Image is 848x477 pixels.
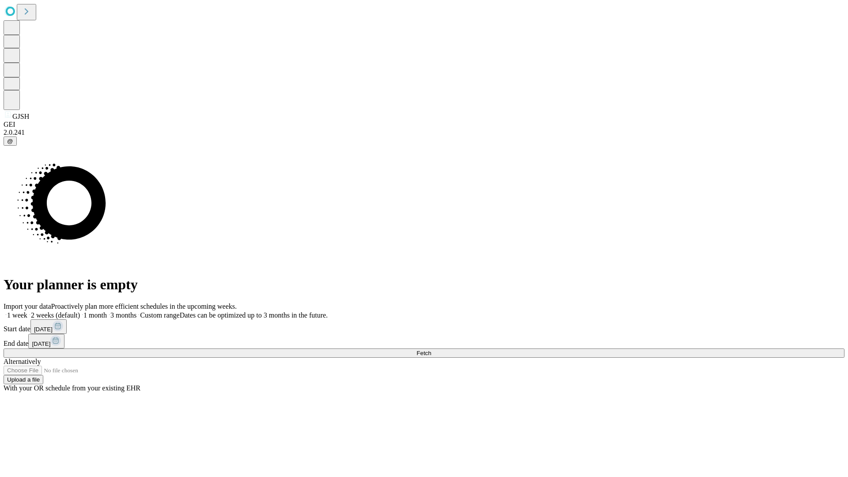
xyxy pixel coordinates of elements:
span: Alternatively [4,358,41,365]
div: Start date [4,319,844,334]
button: @ [4,136,17,146]
span: 1 week [7,311,27,319]
span: Proactively plan more efficient schedules in the upcoming weeks. [51,303,237,310]
h1: Your planner is empty [4,276,844,293]
div: GEI [4,121,844,129]
span: 2 weeks (default) [31,311,80,319]
span: GJSH [12,113,29,120]
span: 1 month [83,311,107,319]
div: 2.0.241 [4,129,844,136]
span: 3 months [110,311,136,319]
span: Dates can be optimized up to 3 months in the future. [180,311,328,319]
button: Upload a file [4,375,43,384]
button: [DATE] [28,334,64,348]
button: [DATE] [30,319,67,334]
span: Fetch [416,350,431,356]
span: [DATE] [34,326,53,333]
button: Fetch [4,348,844,358]
span: [DATE] [32,341,50,347]
span: @ [7,138,13,144]
span: Custom range [140,311,179,319]
span: Import your data [4,303,51,310]
span: With your OR schedule from your existing EHR [4,384,140,392]
div: End date [4,334,844,348]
